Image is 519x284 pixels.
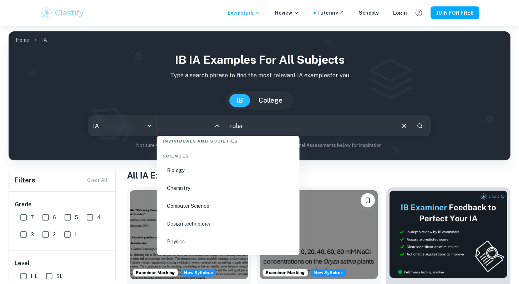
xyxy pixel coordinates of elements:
[160,216,297,232] li: Design technology
[15,175,35,185] h6: Filters
[16,35,29,45] a: Home
[160,251,297,268] li: Sports Science
[359,9,379,17] a: Schools
[75,213,78,221] span: 5
[181,269,216,277] span: New Syllabus
[31,231,34,238] span: 3
[311,269,346,277] span: New Syllabus
[160,132,297,147] div: Individuals and Societies
[393,9,407,17] a: Login
[160,198,297,214] li: Computer Science
[160,147,297,162] div: Sciences
[431,6,479,19] button: JOIN FOR FREE
[14,71,505,80] p: Type a search phrase to find the most relevant IA examples for you
[31,272,37,280] span: HL
[160,162,297,179] li: Biology
[9,31,510,160] img: profile cover
[361,193,375,207] button: Please log in to bookmark exemplars
[160,180,297,196] li: Chemistry
[260,190,378,279] img: ESS IA example thumbnail: To what extent do diPerent NaCl concentr
[413,7,425,19] button: Help and Feedback
[88,116,156,136] div: IA
[225,116,394,136] input: E.g. player arrangements, enthalpy of combustion, analysis of a big city...
[414,120,426,132] button: Search
[251,94,290,107] button: College
[42,36,47,44] p: IA
[181,269,216,277] div: Starting from the May 2026 session, the ESS IA requirements have changed. We created this exempla...
[397,119,411,133] button: Clear
[160,233,297,250] li: Physics
[275,9,299,17] p: Review
[15,259,110,268] h6: Level
[97,213,101,221] span: 4
[15,200,110,209] h6: Grade
[133,269,178,276] span: Examiner Marking
[212,121,222,131] button: Close
[311,269,346,277] div: Starting from the May 2026 session, the ESS IA requirements have changed. We created this exempla...
[389,190,508,278] img: Thumbnail
[127,169,510,182] h1: All IA Examples
[130,190,248,279] img: ESS IA example thumbnail: To what extent do CO2 emissions contribu
[14,142,505,149] p: Not sure what to search for? You can always look through our example Internal Assessments below f...
[229,94,250,107] button: IB
[317,9,345,17] a: Tutoring
[31,213,34,221] span: 7
[263,269,307,276] span: Examiner Marking
[53,213,56,221] span: 6
[75,231,77,238] span: 1
[40,6,85,20] img: Clastify logo
[53,231,56,238] span: 2
[56,272,62,280] span: SL
[228,9,261,17] p: Exemplars
[14,51,505,68] h1: IB IA examples for all subjects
